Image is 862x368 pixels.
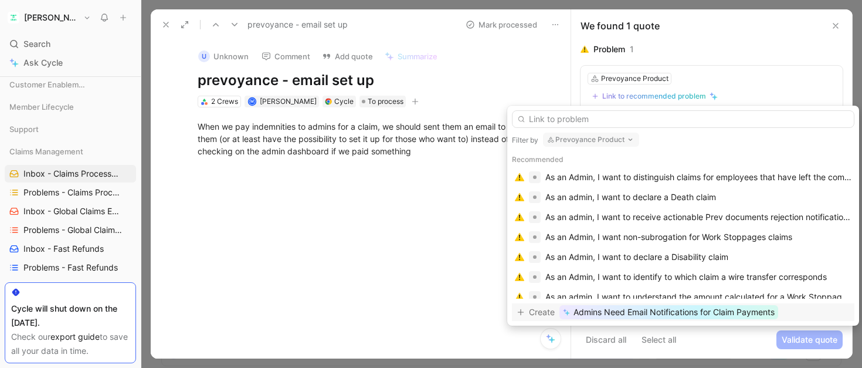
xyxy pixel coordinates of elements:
img: ⚠️ [515,212,524,222]
div: As an Admin, I want to declare a Disability claim [545,250,728,264]
button: Prevoyance Product [543,133,639,147]
img: ⚠️ [515,292,524,302]
div: As an admin, I want to receive actionable Prev documents rejection notifications [545,210,851,224]
div: Filter by [512,136,538,145]
img: ⚠️ [515,272,524,282]
input: Link to problem [512,110,854,128]
div: As an Admin, I want to identify to which claim a wire transfer corresponds [545,270,827,284]
img: ⚠️ [515,173,524,182]
span: Admins Need Email Notifications for Claim Payments [573,305,775,319]
img: ⚠️ [515,252,524,262]
div: As an Admin, I want to distinguish claims for employees that have left the company [545,170,851,184]
div: As an admin, I want to understand the amount calculated for a Work Stoppage Claim [545,290,851,304]
div: Recommended [512,152,854,167]
img: ⚠️ [515,232,524,242]
div: As an admin, I want to declare a Death claim [545,190,716,204]
img: ⚠️ [515,193,524,202]
span: Create [529,305,555,319]
div: As an Admin, I want non-subrogation for Work Stoppages claims [545,230,792,244]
